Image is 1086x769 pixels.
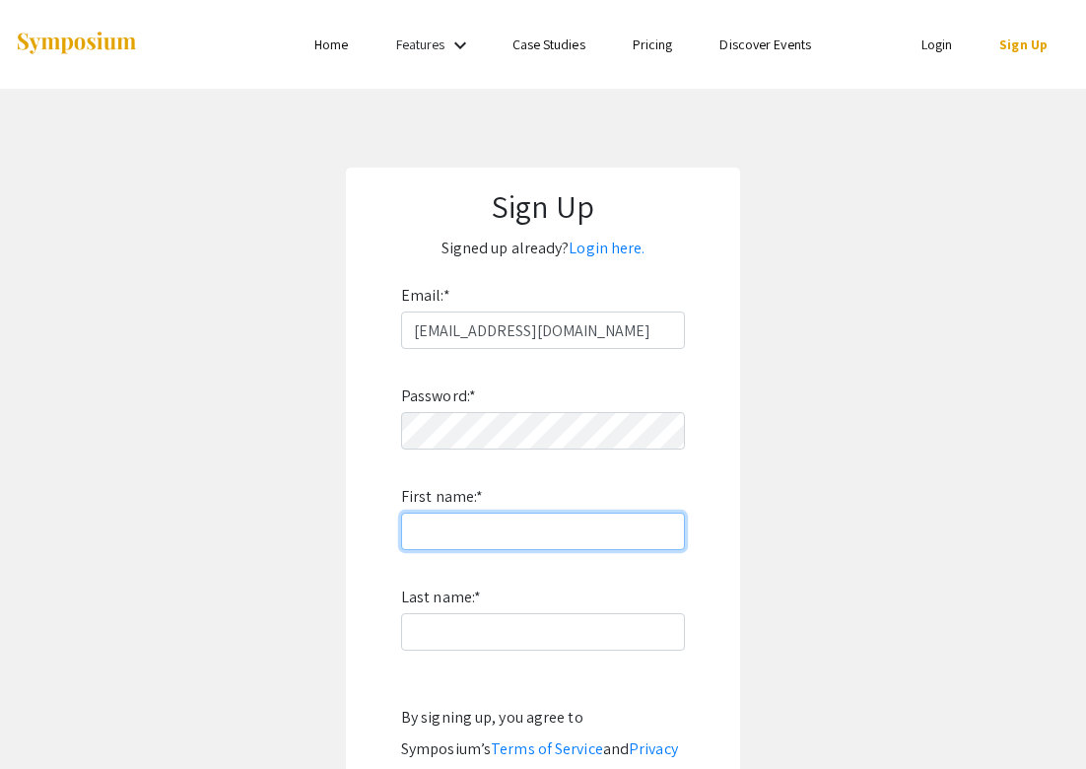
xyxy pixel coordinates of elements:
[366,187,720,225] h1: Sign Up
[999,35,1048,53] a: Sign Up
[512,35,585,53] a: Case Studies
[401,381,476,412] label: Password:
[401,481,483,513] label: First name:
[719,35,811,53] a: Discover Events
[448,34,472,57] mat-icon: Expand Features list
[401,582,481,613] label: Last name:
[921,35,953,53] a: Login
[15,31,138,57] img: Symposium by ForagerOne
[366,233,720,264] p: Signed up already?
[569,238,645,258] a: Login here.
[633,35,673,53] a: Pricing
[314,35,348,53] a: Home
[401,280,450,312] label: Email:
[15,680,84,754] iframe: Chat
[396,35,445,53] a: Features
[491,738,603,759] a: Terms of Service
